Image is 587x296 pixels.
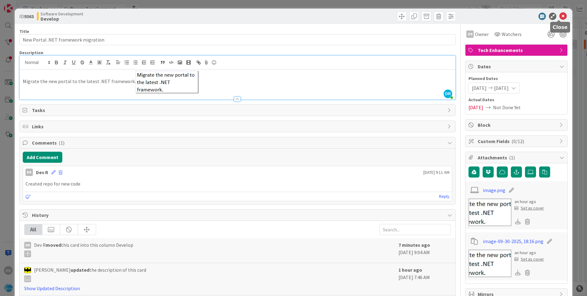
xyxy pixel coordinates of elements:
span: Links [32,123,444,130]
b: 7 minutes ago [398,242,430,248]
b: 9363 [24,13,34,19]
span: [DATE] 9:11 AM [423,169,449,176]
span: Not Done Yet [493,104,521,111]
a: image.png [483,186,505,194]
span: Owner [475,30,489,38]
b: 1 hour ago [398,267,422,273]
span: History [32,211,444,219]
span: ( 1 ) [509,154,515,161]
div: an hour ago [515,250,544,256]
div: Set as cover [515,256,544,262]
img: image.png [136,71,198,93]
span: DR [444,90,452,98]
span: Block [478,121,556,129]
span: ID [19,13,34,20]
label: Title [19,29,29,34]
span: Attachments [478,154,556,161]
span: [DATE] [468,104,483,111]
span: Tech Enhancements [478,46,556,54]
span: [DATE] [472,84,487,92]
span: Comments [32,139,444,146]
div: All [25,224,42,235]
div: Set as cover [515,205,544,211]
span: Dates [478,63,556,70]
span: Actual Dates [468,97,564,103]
div: DR [25,169,33,176]
button: Add Comment [23,152,62,163]
input: Search... [379,224,451,235]
h5: Close [553,24,568,30]
span: Dev R this card into this column Develop [34,241,133,257]
b: Develop [41,16,83,21]
input: type card name here... [19,34,456,45]
a: Reply [439,193,449,200]
div: [DATE] 7:46 AM [398,266,451,292]
img: AC [24,267,31,274]
p: Created repo for new code [25,180,449,187]
div: Dev R [36,169,48,176]
span: Custom Fields [478,138,556,145]
div: [DATE] 9:04 AM [398,241,451,260]
span: Software Development [41,11,83,16]
div: an hour ago [515,198,544,205]
span: ( 1 ) [59,140,64,146]
span: ( 0/12 ) [511,138,524,144]
a: image-09-30-2025, 18:16.png [483,238,543,245]
span: Watchers [502,30,522,38]
span: [DATE] [494,84,509,92]
div: DR [24,242,31,249]
span: [PERSON_NAME] the description of this card [34,266,146,282]
div: Download [515,218,521,226]
a: Show Updated Description [24,285,80,291]
span: Tasks [32,106,444,114]
div: DR [466,30,474,38]
b: moved [46,242,61,248]
span: Description [19,50,43,55]
span: Planned Dates [468,75,564,82]
b: updated [71,267,89,273]
div: Download [515,269,521,277]
p: Migrate the new portal to the latest .NET framework. [23,71,452,93]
